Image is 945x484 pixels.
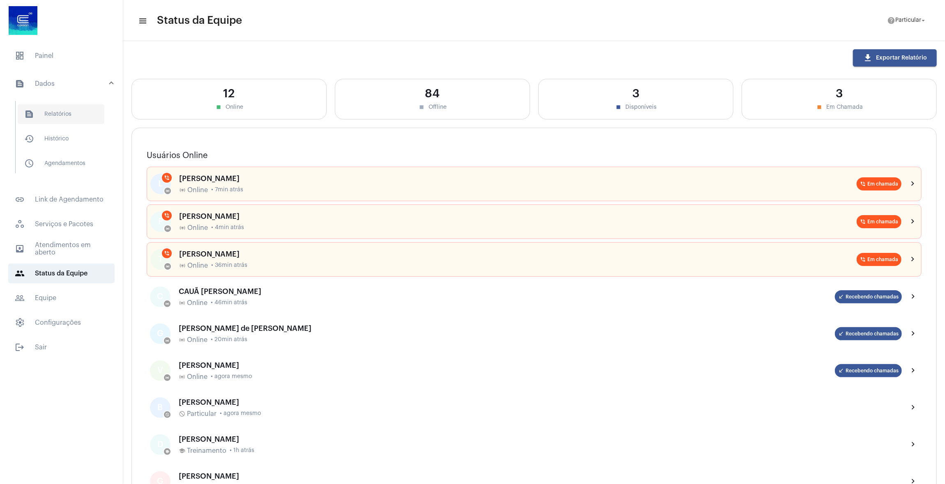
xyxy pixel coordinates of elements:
[418,103,426,111] mat-icon: stop
[908,255,918,264] mat-icon: chevron_right
[750,87,928,100] div: 3
[895,18,921,23] span: Particular
[8,313,115,333] span: Configurações
[882,12,932,29] button: Particular
[863,55,927,61] span: Exportar Relatório
[863,53,873,63] mat-icon: download
[15,318,25,328] span: sidenav icon
[838,331,844,337] mat-icon: call_received
[8,288,115,308] span: Equipe
[215,103,222,111] mat-icon: stop
[179,287,835,296] div: CAUÃ [PERSON_NAME]
[7,4,39,37] img: d4669ae0-8c07-2337-4f67-34b0df7f5ae4.jpeg
[908,179,918,189] mat-icon: chevron_right
[179,250,857,258] div: [PERSON_NAME]
[857,253,901,266] mat-chip: Em chamada
[140,103,318,111] div: Online
[140,87,318,100] div: 12
[187,373,207,381] span: Online
[838,294,844,300] mat-icon: call_received
[853,49,937,67] button: Exportar Relatório
[908,292,918,302] mat-icon: chevron_right
[15,79,110,89] mat-panel-title: Dados
[179,435,902,443] div: [PERSON_NAME]
[211,187,243,193] span: • 7min atrás
[166,189,170,193] mat-icon: online_prediction
[343,87,521,100] div: 84
[816,103,823,111] mat-icon: stop
[179,324,835,333] div: [PERSON_NAME] de [PERSON_NAME]
[15,244,25,254] mat-icon: sidenav icon
[211,225,244,231] span: • 4min atrás
[150,249,171,270] div: T
[18,154,104,173] span: Agendamentos
[908,403,918,413] mat-icon: chevron_right
[179,411,185,417] mat-icon: do_not_disturb
[166,264,170,268] mat-icon: online_prediction
[179,225,186,231] mat-icon: online_prediction
[343,103,521,111] div: Offline
[179,174,857,183] div: [PERSON_NAME]
[179,212,857,220] div: [PERSON_NAME]
[164,175,170,181] mat-icon: phone_in_talk
[8,264,115,283] span: Status da Equipe
[24,109,34,119] mat-icon: sidenav icon
[15,219,25,229] span: sidenav icon
[547,103,725,111] div: Disponíveis
[230,447,254,454] span: • 1h atrás
[138,16,146,26] mat-icon: sidenav icon
[908,440,918,450] mat-icon: chevron_right
[187,410,217,417] span: Particular
[15,51,25,61] span: sidenav icon
[147,151,922,160] h3: Usuários Online
[220,411,261,417] span: • agora mesmo
[8,239,115,259] span: Atendimentos em aberto
[15,342,25,352] mat-icon: sidenav icon
[150,323,171,344] div: G
[179,374,185,380] mat-icon: online_prediction
[165,450,169,454] mat-icon: school
[887,16,895,25] mat-icon: help
[8,190,115,209] span: Link de Agendamento
[547,87,725,100] div: 3
[150,211,171,232] div: P
[857,177,901,190] mat-chip: Em chamada
[8,214,115,234] span: Serviços e Pacotes
[179,337,185,343] mat-icon: online_prediction
[857,215,901,228] mat-chip: Em chamada
[165,413,169,417] mat-icon: do_not_disturb
[24,158,34,168] mat-icon: sidenav icon
[211,374,252,380] span: • agora mesmo
[8,46,115,66] span: Painel
[15,79,25,89] mat-icon: sidenav icon
[164,213,170,218] mat-icon: phone_in_talk
[166,227,170,231] mat-icon: online_prediction
[150,174,171,194] div: L
[179,361,835,369] div: [PERSON_NAME]
[8,337,115,357] span: Sair
[179,262,186,269] mat-icon: online_prediction
[15,268,25,278] mat-icon: sidenav icon
[187,447,226,454] span: Treinamento
[5,71,123,97] mat-expansion-panel-header: sidenav iconDados
[179,187,186,193] mat-icon: online_prediction
[750,103,928,111] div: Em Chamada
[165,376,169,380] mat-icon: online_prediction
[908,366,918,376] mat-icon: chevron_right
[164,250,170,256] mat-icon: phone_in_talk
[150,360,171,381] div: V
[157,14,242,27] span: Status da Equipe
[187,224,208,232] span: Online
[165,339,169,343] mat-icon: online_prediction
[920,17,927,24] mat-icon: arrow_drop_down
[835,290,902,303] mat-chip: Recebendo chamadas
[211,262,247,268] span: • 36min atrás
[179,300,185,306] mat-icon: online_prediction
[150,287,171,307] div: C
[860,257,866,262] mat-icon: phone_in_talk
[187,262,208,269] span: Online
[187,336,207,344] span: Online
[18,104,104,124] span: Relatórios
[211,300,247,306] span: • 46min atrás
[211,337,247,343] span: • 20min atrás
